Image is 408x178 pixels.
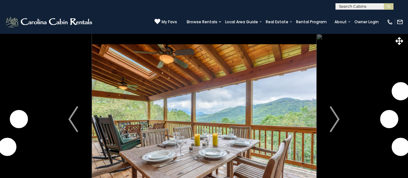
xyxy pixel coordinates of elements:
[184,17,221,26] a: Browse Rentals
[263,17,292,26] a: Real Estate
[68,106,78,132] img: arrow
[162,19,177,25] span: My Favs
[222,17,261,26] a: Local Area Guide
[330,106,340,132] img: arrow
[293,17,330,26] a: Rental Program
[351,17,382,26] a: Owner Login
[387,19,393,25] img: phone-regular-white.png
[331,17,350,26] a: About
[154,18,177,25] a: My Favs
[5,16,94,28] img: White-1-2.png
[397,19,403,25] img: mail-regular-white.png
